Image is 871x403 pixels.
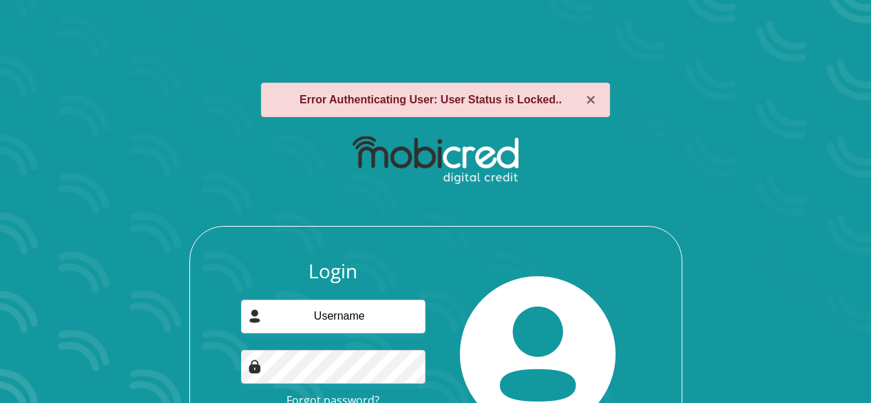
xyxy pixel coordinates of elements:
[248,309,262,323] img: user-icon image
[353,136,518,185] img: mobicred logo
[241,300,426,333] input: Username
[241,260,426,283] h3: Login
[586,92,596,108] button: ×
[300,94,562,105] strong: Error Authenticating User: User Status is Locked..
[248,360,262,373] img: Image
